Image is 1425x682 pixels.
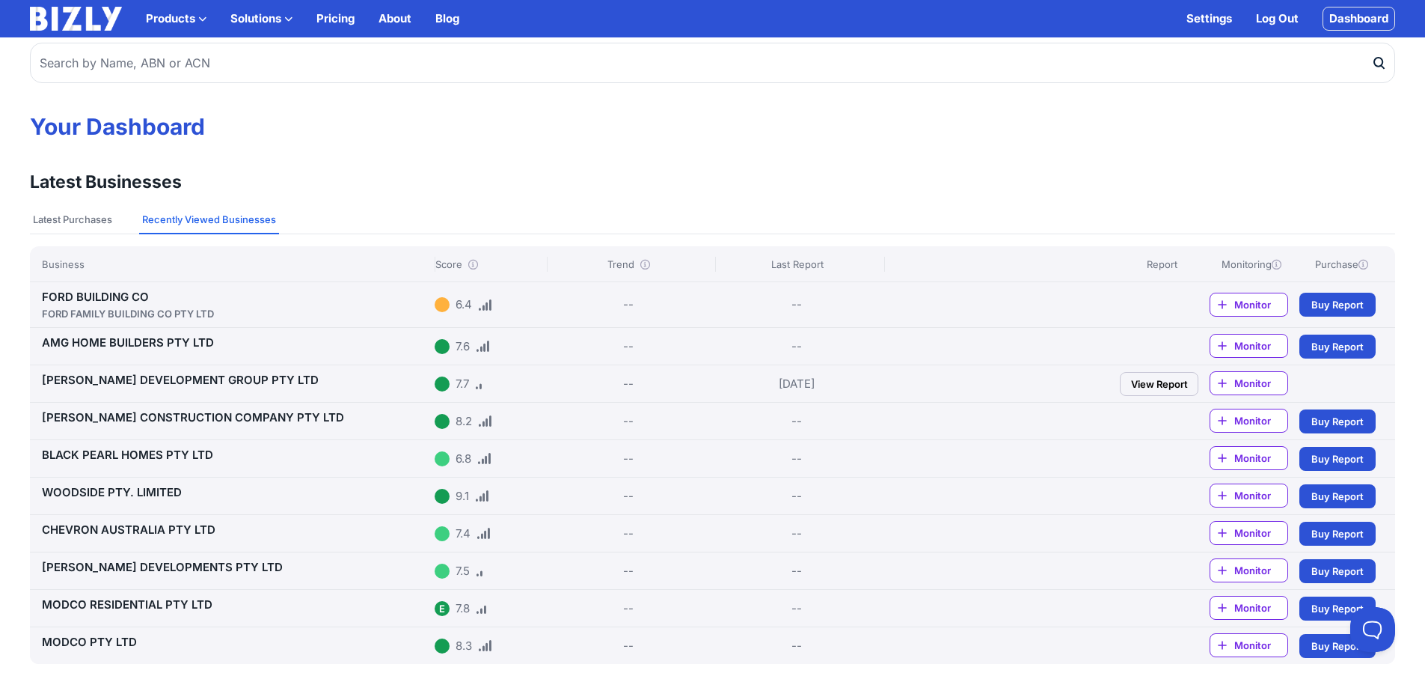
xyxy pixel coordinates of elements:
input: Search by Name, ABN or ACN [30,43,1395,83]
span: Buy Report [1311,526,1364,541]
a: BLACK PEARL HOMES PTY LTD [42,448,213,462]
div: 8.2 [456,412,472,430]
a: Settings [1186,10,1232,28]
div: -- [715,409,877,433]
a: Monitor [1210,633,1288,657]
div: Purchase [1299,257,1383,272]
span: Monitor [1234,297,1287,312]
div: [DATE] [715,371,877,396]
div: 7.6 [456,338,470,356]
div: -- [623,562,634,580]
a: Blog [435,10,459,28]
button: Recently Viewed Businesses [139,206,279,234]
span: Buy Report [1311,639,1364,654]
div: -- [623,525,634,543]
span: Monitor [1234,563,1287,578]
div: 7.4 [456,525,471,543]
span: Monitor [1234,488,1287,503]
a: CHEVRON AUSTRALIA PTY LTD [42,523,215,537]
h1: Your Dashboard [30,113,1395,140]
a: Monitor [1210,334,1288,358]
div: 9.1 [456,487,469,505]
a: Buy Report [1299,293,1376,317]
div: 6.4 [456,296,472,314]
span: Monitor [1234,413,1287,428]
div: Trend [547,257,709,272]
div: Score [435,257,541,272]
a: Monitor [1210,409,1288,433]
span: Buy Report [1311,451,1364,466]
div: -- [623,450,634,468]
a: Dashboard [1323,7,1395,31]
a: WOODSIDE PTY. LIMITED [42,485,182,499]
a: Pricing [316,10,355,28]
div: -- [715,334,877,359]
a: Buy Report [1299,634,1376,658]
button: Products [146,10,206,28]
div: 6.8 [456,450,471,468]
a: Monitor [1210,596,1288,620]
button: Latest Purchases [30,206,115,234]
h3: Latest Businesses [30,170,182,194]
a: Monitor [1210,293,1288,317]
a: Monitor [1210,446,1288,470]
div: 7.7 [456,375,469,393]
span: Buy Report [1311,297,1364,312]
div: FORD FAMILY BUILDING CO PTY LTD [42,306,429,321]
div: -- [623,487,634,505]
div: -- [715,558,877,583]
a: Log Out [1256,10,1299,28]
span: Buy Report [1311,601,1364,616]
a: MODCO RESIDENTIAL PTY LTD [42,597,212,612]
span: Monitor [1234,376,1287,391]
button: Solutions [230,10,292,28]
div: -- [715,596,877,621]
a: About [379,10,411,28]
div: -- [715,484,877,508]
div: -- [715,521,877,546]
a: Buy Report [1299,484,1376,508]
div: -- [623,600,634,618]
span: Monitor [1234,526,1287,541]
span: Monitor [1234,338,1287,353]
a: Monitor [1210,521,1288,545]
a: Buy Report [1299,447,1376,471]
a: Monitor [1210,558,1288,582]
a: Monitor [1210,484,1288,508]
a: Buy Report [1299,335,1376,359]
a: [PERSON_NAME] CONSTRUCTION COMPANY PTY LTD [42,410,344,424]
nav: Tabs [30,206,1395,234]
a: View Report [1120,372,1198,396]
div: -- [623,412,634,430]
span: Buy Report [1311,339,1364,354]
div: -- [623,375,634,393]
span: Buy Report [1311,489,1364,504]
div: -- [623,338,634,356]
a: FORD BUILDING COFORD FAMILY BUILDING CO PTY LTD [42,290,429,321]
a: Buy Report [1299,597,1376,621]
span: Buy Report [1311,414,1364,429]
div: Monitoring [1210,257,1293,272]
div: -- [623,637,634,655]
div: 8.3 [456,637,472,655]
a: Buy Report [1299,409,1376,433]
iframe: Toggle Customer Support [1350,607,1395,652]
a: AMG HOME BUILDERS PTY LTD [42,335,214,350]
div: 7.8 [456,600,470,618]
span: Buy Report [1311,564,1364,579]
span: Monitor [1234,638,1287,653]
div: -- [715,446,877,471]
div: -- [623,296,634,314]
div: E [435,601,450,616]
a: Monitor [1210,371,1288,395]
div: -- [715,288,877,321]
a: Buy Report [1299,522,1376,546]
span: Monitor [1234,451,1287,466]
div: Last Report [715,257,877,272]
div: Business [42,257,429,272]
div: 7.5 [456,562,470,580]
a: MODCO PTY LTD [42,635,137,649]
a: [PERSON_NAME] DEVELOPMENTS PTY LTD [42,560,283,574]
div: -- [715,633,877,658]
a: [PERSON_NAME] DEVELOPMENT GROUP PTY LTD [42,373,319,387]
